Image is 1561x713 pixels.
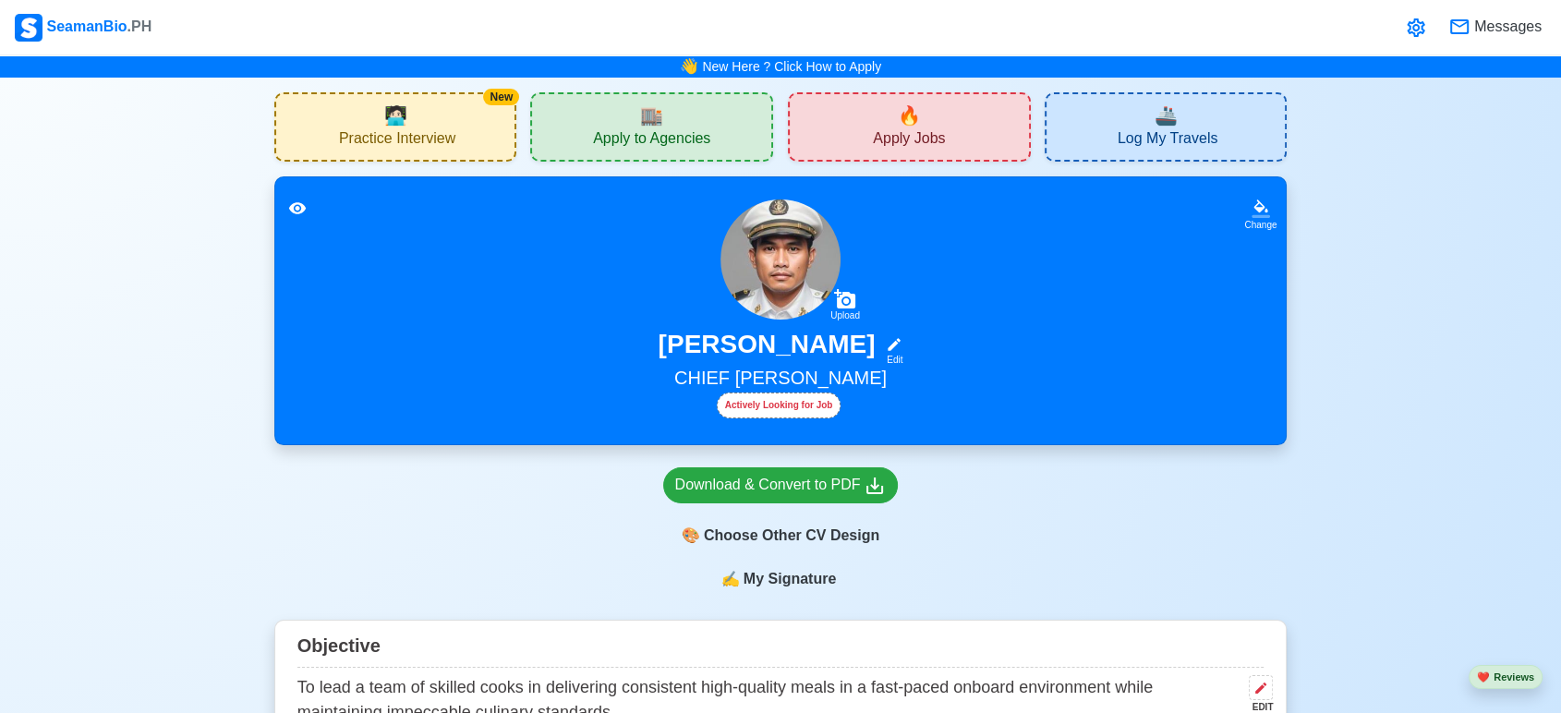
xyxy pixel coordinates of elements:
span: bell [679,54,700,79]
div: Upload [830,310,860,321]
a: New Here ? Click How to Apply [702,59,881,74]
img: Logo [15,14,42,42]
span: Apply to Agencies [593,129,710,152]
span: heart [1477,671,1490,683]
span: .PH [127,18,152,34]
span: sign [721,568,740,590]
span: Practice Interview [339,129,455,152]
span: Log My Travels [1118,129,1217,152]
span: paint [682,525,700,547]
div: Change [1244,218,1277,232]
span: travel [1155,102,1178,129]
span: My Signature [740,568,840,590]
div: Actively Looking for Job [717,393,841,418]
h3: [PERSON_NAME] [659,329,876,367]
div: SeamanBio [15,14,151,42]
a: Download & Convert to PDF [663,467,899,503]
div: Objective [297,628,1265,668]
div: Choose Other CV Design [663,518,899,553]
span: Messages [1470,16,1542,38]
div: Edit [878,353,902,367]
button: heartReviews [1469,665,1543,690]
div: New [483,89,519,105]
span: Apply Jobs [873,129,945,152]
div: Download & Convert to PDF [675,474,887,497]
h5: CHIEF [PERSON_NAME] [297,367,1265,393]
span: interview [384,102,407,129]
span: new [898,102,921,129]
span: agencies [640,102,663,129]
